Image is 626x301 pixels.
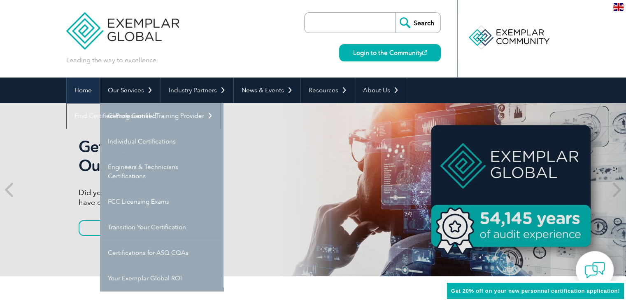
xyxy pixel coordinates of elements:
a: About Us [355,78,407,103]
a: Individual Certifications [100,129,223,154]
img: en [613,3,624,11]
a: News & Events [234,78,300,103]
a: Transition Your Certification [100,214,223,240]
a: FCC Licensing Exams [100,189,223,214]
a: Resources [301,78,355,103]
input: Search [395,13,440,33]
p: Leading the way to excellence [66,56,156,65]
a: Engineers & Technicians Certifications [100,154,223,189]
img: open_square.png [422,50,427,55]
a: Our Services [100,78,161,103]
img: contact-chat.png [584,260,605,280]
a: Home [67,78,100,103]
a: Find Certified Professional / Training Provider [67,103,221,129]
a: Certifications for ASQ CQAs [100,240,223,266]
a: Industry Partners [161,78,233,103]
a: Learn More [79,220,164,236]
p: Did you know that our certified auditors have over 54,145 years of experience? [79,188,387,207]
h2: Getting to Know Our Customers [79,137,387,175]
a: Login to the Community [339,44,441,61]
span: Get 20% off on your new personnel certification application! [451,288,620,294]
a: Your Exemplar Global ROI [100,266,223,291]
